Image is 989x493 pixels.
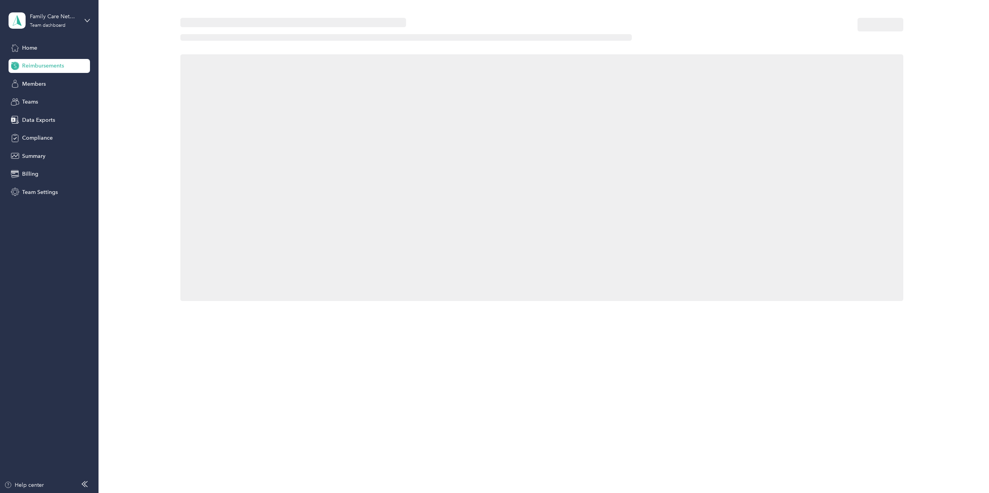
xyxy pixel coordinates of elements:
span: Reimbursements [22,62,64,70]
button: Help center [4,481,44,489]
span: Billing [22,170,38,178]
span: Data Exports [22,116,55,124]
span: Teams [22,98,38,106]
div: Team dashboard [30,23,66,28]
span: Home [22,44,37,52]
span: Summary [22,152,45,160]
span: Compliance [22,134,53,142]
span: Team Settings [22,188,58,196]
div: Family Care Network [30,12,78,21]
iframe: Everlance-gr Chat Button Frame [946,450,989,493]
span: Members [22,80,46,88]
